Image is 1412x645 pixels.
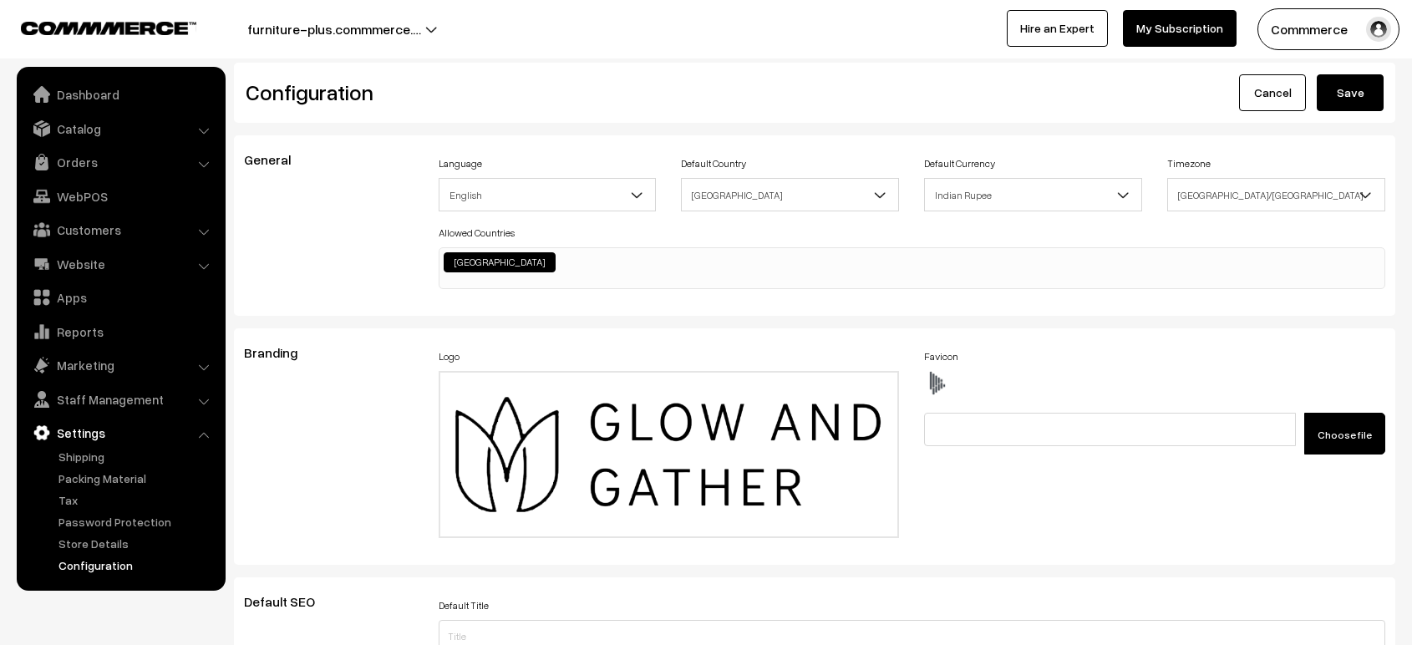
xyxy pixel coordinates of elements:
[21,384,220,414] a: Staff Management
[21,17,167,37] a: COMMMERCE
[21,215,220,245] a: Customers
[54,535,220,552] a: Store Details
[439,226,515,241] label: Allowed Countries
[1318,429,1372,441] span: Choose file
[439,180,656,210] span: English
[21,79,220,109] a: Dashboard
[439,178,657,211] span: English
[21,317,220,347] a: Reports
[439,156,482,171] label: Language
[1366,17,1391,42] img: user
[21,418,220,448] a: Settings
[439,598,489,613] label: Default Title
[1007,10,1108,47] a: Hire an Expert
[21,350,220,380] a: Marketing
[924,349,958,364] label: Favicon
[444,252,556,272] li: Honduras
[21,22,196,34] img: COMMMERCE
[21,114,220,144] a: Catalog
[189,8,480,50] button: furniture-plus.commmerce.…
[21,181,220,211] a: WebPOS
[244,344,317,361] span: Branding
[244,593,335,610] span: Default SEO
[439,349,460,364] label: Logo
[924,178,1142,211] span: Indian Rupee
[1239,74,1306,111] a: Cancel
[924,156,995,171] label: Default Currency
[54,513,220,531] a: Password Protection
[1257,8,1399,50] button: Commmerce
[1168,180,1384,210] span: Asia/Kolkata
[21,249,220,279] a: Website
[1317,74,1384,111] button: Save
[21,282,220,312] a: Apps
[244,151,311,168] span: General
[925,180,1141,210] span: Indian Rupee
[924,371,949,396] img: favicon.ico
[681,156,746,171] label: Default Country
[682,180,898,210] span: India
[54,448,220,465] a: Shipping
[21,147,220,177] a: Orders
[54,556,220,574] a: Configuration
[246,79,802,105] h2: Configuration
[1167,178,1385,211] span: Asia/Kolkata
[54,470,220,487] a: Packing Material
[1167,156,1211,171] label: Timezone
[1123,10,1237,47] a: My Subscription
[681,178,899,211] span: India
[54,491,220,509] a: Tax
